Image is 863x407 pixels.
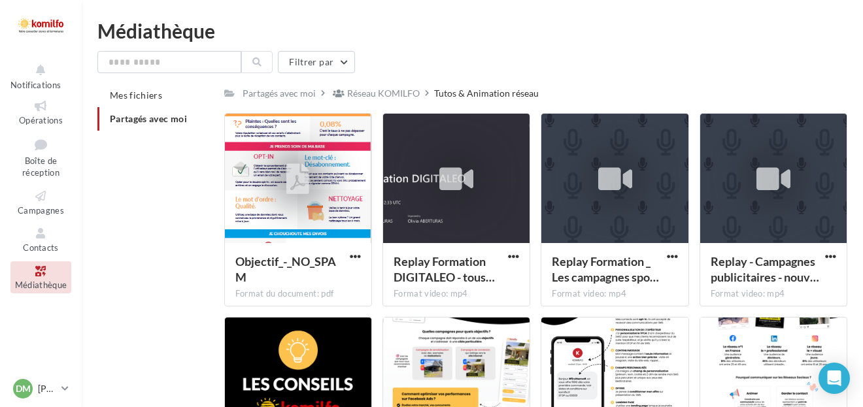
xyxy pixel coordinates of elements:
span: DM [16,382,31,395]
span: Boîte de réception [22,155,59,178]
button: Filtrer par [278,51,355,73]
span: Objectif_-_NO_SPAM [235,254,336,284]
div: Réseau KOMILFO [347,87,420,100]
span: Notifications [10,80,61,90]
a: Médiathèque [10,261,71,293]
div: Tutos & Animation réseau [434,87,539,100]
span: Contacts [23,242,59,253]
a: Boîte de réception [10,133,71,181]
span: Replay - Campagnes publicitaires - nouvelle interface Digitaleo [711,254,819,284]
span: Replay Formation _ Les campagnes sponsorisées pour booster votre visibilité locale (2023) [552,254,659,284]
div: Partagés avec moi [243,87,316,100]
div: Format video: mp4 [552,288,677,300]
span: Replay Formation DIGITALEO - tous modules (mai 2024) [394,254,495,284]
a: Contacts [10,223,71,255]
span: Médiathèque [15,280,67,291]
div: Format video: mp4 [711,288,836,300]
span: Opérations [19,115,63,125]
div: Open Intercom Messenger [819,363,850,394]
p: [PERSON_NAME] [38,382,56,395]
div: Format du document: pdf [235,288,361,300]
a: Campagnes [10,186,71,218]
div: Format video: mp4 [394,288,519,300]
span: Campagnes [18,205,64,216]
a: DM [PERSON_NAME] [10,376,71,401]
a: Opérations [10,96,71,128]
span: Partagés avec moi [110,113,187,124]
span: Mes fichiers [110,90,162,101]
div: Médiathèque [97,21,847,41]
